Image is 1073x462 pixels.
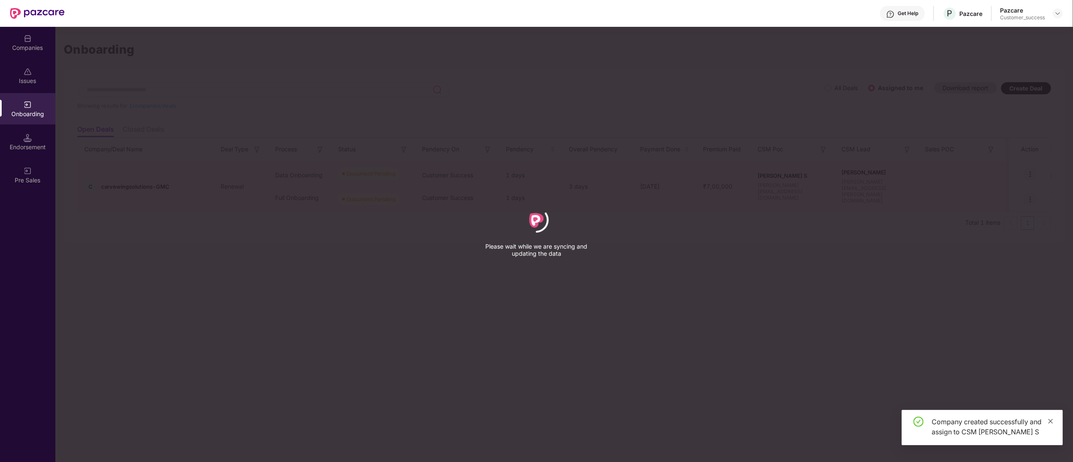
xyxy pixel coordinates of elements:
[914,417,924,427] span: check-circle
[1000,6,1045,14] div: Pazcare
[898,10,919,17] div: Get Help
[10,8,65,19] img: New Pazcare Logo
[23,101,32,109] img: svg+xml;base64,PHN2ZyB3aWR0aD0iMjAiIGhlaWdodD0iMjAiIHZpZXdCb3g9IjAgMCAyMCAyMCIgZmlsbD0ibm9uZSIgeG...
[1048,418,1054,424] span: close
[23,34,32,43] img: svg+xml;base64,PHN2ZyBpZD0iQ29tcGFuaWVzIiB4bWxucz0iaHR0cDovL3d3dy53My5vcmcvMjAwMC9zdmciIHdpZHRoPS...
[23,167,32,175] img: svg+xml;base64,PHN2ZyB3aWR0aD0iMjAiIGhlaWdodD0iMjAiIHZpZXdCb3g9IjAgMCAyMCAyMCIgZmlsbD0ibm9uZSIgeG...
[960,10,983,18] div: Pazcare
[474,243,599,257] p: Please wait while we are syncing and updating the data
[932,417,1053,437] div: Company created successfully and assign to CSM [PERSON_NAME] S
[947,8,953,18] span: P
[23,67,32,76] img: svg+xml;base64,PHN2ZyBpZD0iSXNzdWVzX2Rpc2FibGVkIiB4bWxucz0iaHR0cDovL3d3dy53My5vcmcvMjAwMC9zdmciIH...
[886,10,895,18] img: svg+xml;base64,PHN2ZyBpZD0iSGVscC0zMngzMiIgeG1sbnM9Imh0dHA6Ly93d3cudzMub3JnLzIwMDAvc3ZnIiB3aWR0aD...
[1000,14,1045,21] div: Customer_success
[23,134,32,142] img: svg+xml;base64,PHN2ZyB3aWR0aD0iMTQuNSIgaGVpZ2h0PSIxNC41IiB2aWV3Qm94PSIwIDAgMTYgMTYiIGZpbGw9Im5vbm...
[1055,10,1061,17] img: svg+xml;base64,PHN2ZyBpZD0iRHJvcGRvd24tMzJ4MzIiIHhtbG5zPSJodHRwOi8vd3d3LnczLm9yZy8yMDAwL3N2ZyIgd2...
[520,203,553,237] div: animation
